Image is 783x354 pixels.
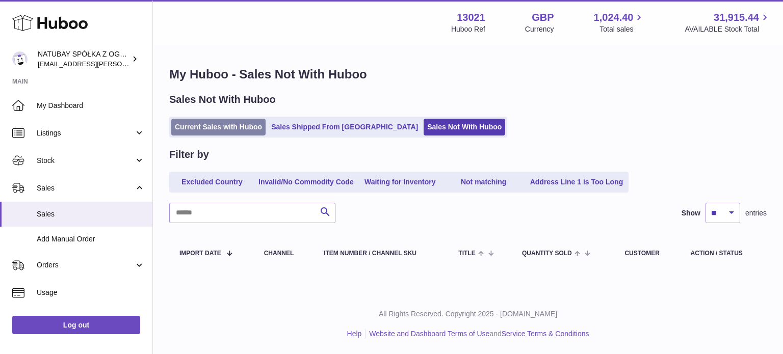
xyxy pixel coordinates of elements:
div: Huboo Ref [451,24,485,34]
div: Channel [264,250,304,257]
div: Customer [624,250,670,257]
div: NATUBAY SPÓŁKA Z OGRANICZONĄ ODPOWIEDZIALNOŚCIĄ [38,49,129,69]
h1: My Huboo - Sales Not With Huboo [169,66,767,83]
a: Service Terms & Conditions [502,330,589,338]
span: Import date [179,250,221,257]
li: and [366,329,589,339]
img: kacper.antkowski@natubay.pl [12,51,28,67]
a: Help [347,330,362,338]
a: Current Sales with Huboo [171,119,266,135]
a: Excluded Country [171,174,253,190]
span: Sales [37,209,145,219]
a: Log out [12,316,140,334]
span: Quantity Sold [522,250,572,257]
a: Waiting for Inventory [359,174,441,190]
div: Item Number / Channel SKU [324,250,438,257]
a: Address Line 1 is Too Long [527,174,627,190]
span: Stock [37,156,134,166]
a: Sales Not With Huboo [424,119,505,135]
div: Action / Status [691,250,756,257]
a: Invalid/No Commodity Code [255,174,357,190]
h2: Filter by [169,148,209,161]
span: Add Manual Order [37,234,145,244]
span: Title [458,250,475,257]
p: All Rights Reserved. Copyright 2025 - [DOMAIN_NAME] [161,309,775,319]
span: My Dashboard [37,101,145,111]
span: Total sales [599,24,645,34]
a: Sales Shipped From [GEOGRAPHIC_DATA] [268,119,422,135]
strong: GBP [532,11,554,24]
span: Listings [37,128,134,138]
h2: Sales Not With Huboo [169,93,276,106]
a: 1,024.40 Total sales [594,11,645,34]
span: AVAILABLE Stock Total [685,24,771,34]
span: 1,024.40 [594,11,634,24]
div: Currency [525,24,554,34]
span: Orders [37,260,134,270]
span: Sales [37,183,134,193]
a: 31,915.44 AVAILABLE Stock Total [685,11,771,34]
span: [EMAIL_ADDRESS][PERSON_NAME][DOMAIN_NAME] [38,60,204,68]
a: Website and Dashboard Terms of Use [369,330,489,338]
a: Not matching [443,174,525,190]
span: Usage [37,288,145,297]
strong: 13021 [457,11,485,24]
span: 31,915.44 [714,11,759,24]
span: entries [745,208,767,218]
label: Show [682,208,700,218]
